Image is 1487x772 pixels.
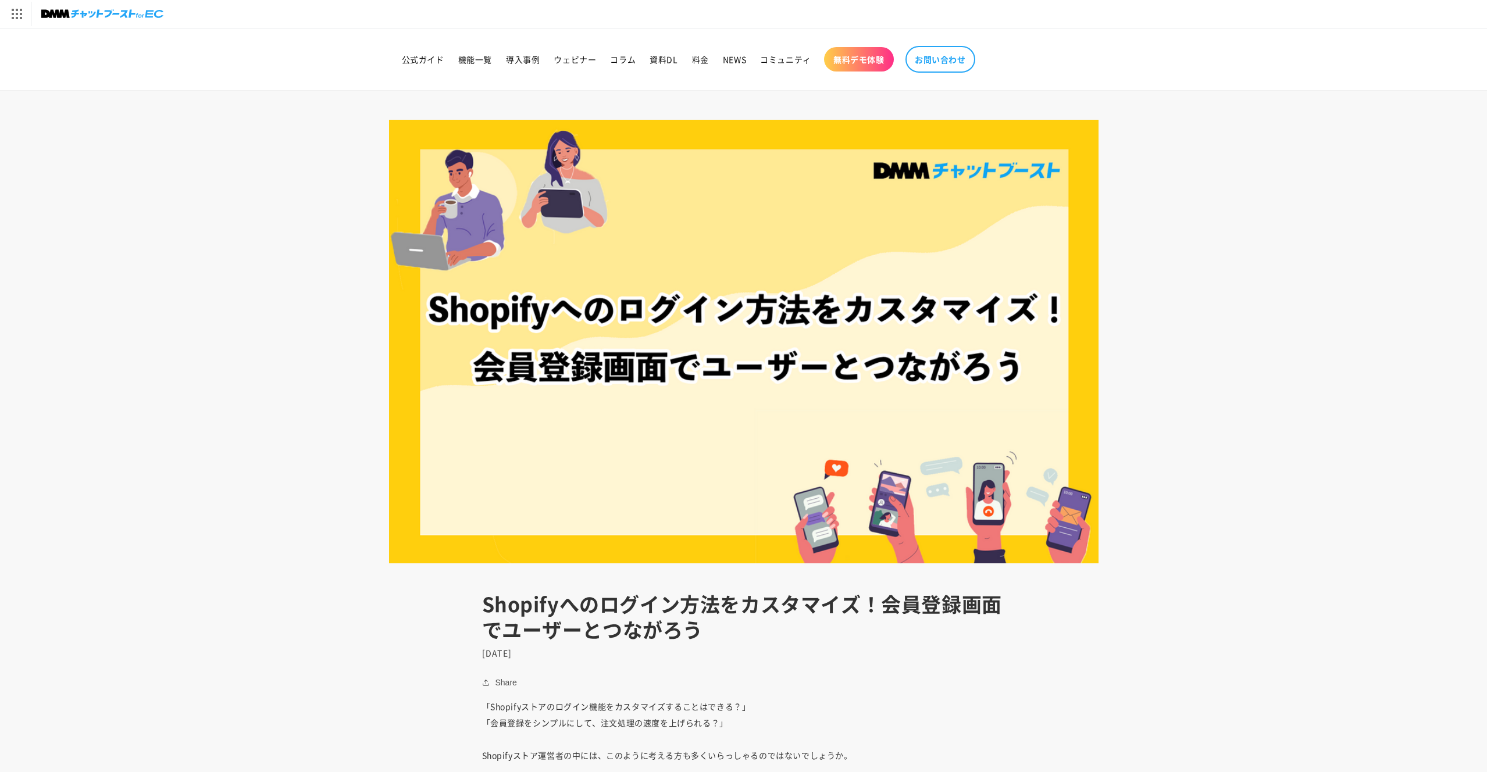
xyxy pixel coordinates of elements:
a: 公式ガイド [395,47,451,72]
a: お問い合わせ [905,46,975,73]
a: コミュニティ [753,47,818,72]
a: 機能一覧 [451,47,499,72]
span: 資料DL [650,54,677,65]
span: お問い合わせ [915,54,966,65]
span: 料金 [692,54,709,65]
h1: Shopifyへのログイン方法をカスタマイズ！会員登録画面でユーザーとつながろう [482,591,1005,642]
span: 無料デモ体験 [833,54,885,65]
a: 無料デモ体験 [824,47,894,72]
time: [DATE] [482,647,512,659]
span: コラム [610,54,636,65]
img: チャットブーストforEC [41,6,163,22]
a: ウェビナー [547,47,603,72]
span: NEWS [723,54,746,65]
a: 資料DL [643,47,684,72]
span: 機能一覧 [458,54,492,65]
span: ウェビナー [554,54,596,65]
img: サービス [2,2,31,26]
span: 公式ガイド [402,54,444,65]
span: 導入事例 [506,54,540,65]
span: コミュニティ [760,54,811,65]
a: 導入事例 [499,47,547,72]
a: 料金 [685,47,716,72]
a: コラム [603,47,643,72]
img: Shopifyへのログイン方法をカスタマイズ！会員登録画面でユーザーとつながろう [389,120,1099,563]
a: NEWS [716,47,753,72]
button: Share [482,675,520,689]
